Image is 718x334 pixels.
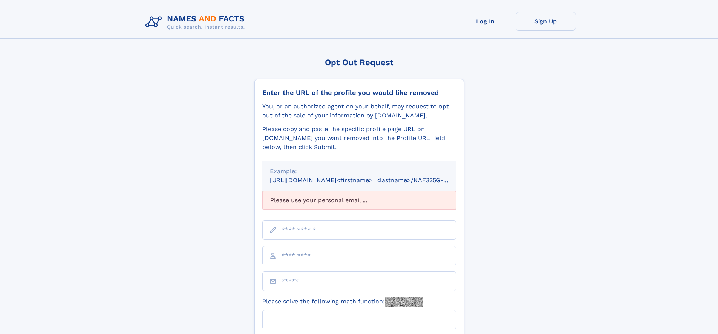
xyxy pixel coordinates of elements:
img: Logo Names and Facts [142,12,251,32]
div: Example: [270,167,449,176]
div: Opt Out Request [254,58,464,67]
a: Sign Up [516,12,576,31]
div: You, or an authorized agent on your behalf, may request to opt-out of the sale of your informatio... [262,102,456,120]
div: Enter the URL of the profile you would like removed [262,88,456,97]
div: Please copy and paste the specific profile page URL on [DOMAIN_NAME] you want removed into the Pr... [262,125,456,152]
a: Log In [455,12,516,31]
label: Please solve the following math function: [262,297,423,307]
small: [URL][DOMAIN_NAME]<firstname>_<lastname>/NAF325G-xxxxxxxx [270,177,470,184]
div: Please use your personal email ... [262,191,456,210]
